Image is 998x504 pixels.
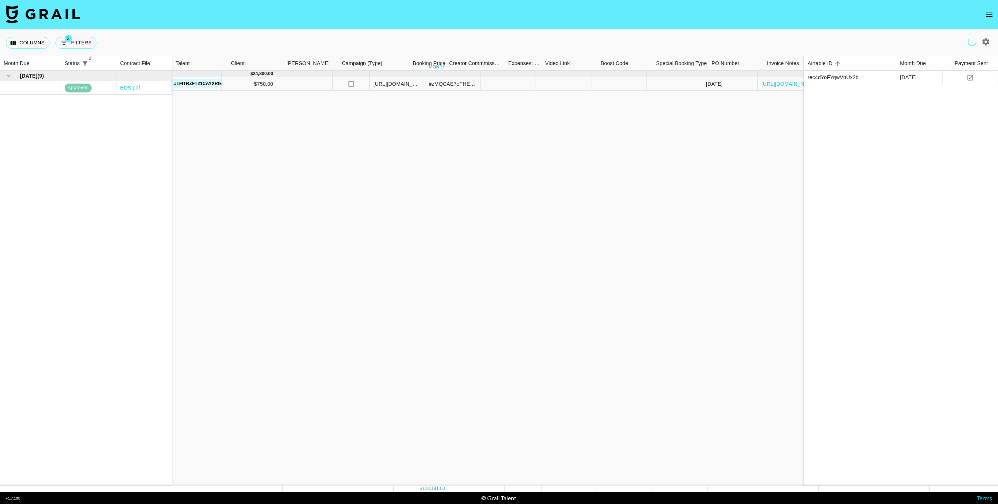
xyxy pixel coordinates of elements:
div: 128,181.00 [422,486,445,492]
div: $ [250,71,253,77]
a: [URL][DOMAIN_NAME] [761,80,817,88]
div: Contract File [116,56,172,71]
div: Creator Commmission Override [449,56,501,71]
div: rec4dYoFYqwVnUx2b [808,74,859,81]
div: Talent [176,56,190,71]
button: Show filters [55,37,96,49]
div: PO Number [708,56,763,71]
button: Select columns [6,37,50,49]
div: Talent [172,56,227,71]
div: $ [420,486,422,492]
a: EOS.pdf [120,84,140,91]
div: money [429,65,445,69]
div: Month Due [900,56,926,71]
div: Special Booking Type [652,56,708,71]
button: Sort [90,58,101,69]
button: Sort [832,58,843,69]
div: Payment Sent [955,56,988,71]
div: Client [227,56,283,71]
div: Campaign (Type) [338,56,394,71]
div: Campaign (Type) [342,56,383,71]
div: Payment Sent [943,56,998,71]
div: [PERSON_NAME] [286,56,330,71]
div: Month Due [4,56,30,71]
div: PO Number [712,56,739,71]
div: Client [231,56,245,71]
div: Expenses: Remove Commission? [505,56,542,71]
div: Status [65,56,80,71]
span: Refreshing users, talent, clients, campaigns, managers... [966,35,978,48]
button: open drawer [982,7,997,22]
div: Video Link [545,56,570,71]
div: v 1.7.100 [6,496,20,501]
div: 7/23/2025 [706,80,723,88]
div: Airtable ID [804,56,896,71]
div: Contract File [120,56,150,71]
div: Invoice Notes [767,56,799,71]
img: Grail Talent [6,5,80,23]
div: Booker [283,56,338,71]
span: ( 9 ) [37,72,44,80]
div: Jun '25 [900,74,917,81]
div: Status [61,56,116,71]
div: 2 active filters [80,58,90,69]
span: [DATE] [20,72,37,80]
div: Creator Commmission Override [449,56,505,71]
span: 2 [65,35,72,42]
div: Airtable ID [808,56,832,71]
div: Video Link [542,56,597,71]
div: 24,800.00 [253,71,273,77]
div: Boost Code [597,56,652,71]
div: © Grail Talent [481,494,516,502]
div: $750.00 [222,77,277,91]
span: approved [65,84,92,91]
button: hide children [4,71,14,81]
button: Show filters [80,58,90,69]
span: 2 [86,55,94,62]
div: Invoice Notes [763,56,819,71]
div: https://www.tiktok.com/@1araquinn/video/7519641465169988895 [373,80,421,88]
div: Month Due [896,56,943,71]
div: Booking Price [413,56,445,71]
div: Boost Code [601,56,628,71]
div: Special Booking Type [656,56,707,71]
div: Expenses: Remove Commission? [508,56,540,71]
div: #zMQCAE7eTHEmVTlYz8fIxtDRtCTcA1XZBVxWjjPmJh8FxGDK7IHlWo2Nyo3Logk= [429,80,476,88]
a: j1fiTRZFt21caYXRIeWf [172,79,231,88]
a: Terms [977,494,992,501]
